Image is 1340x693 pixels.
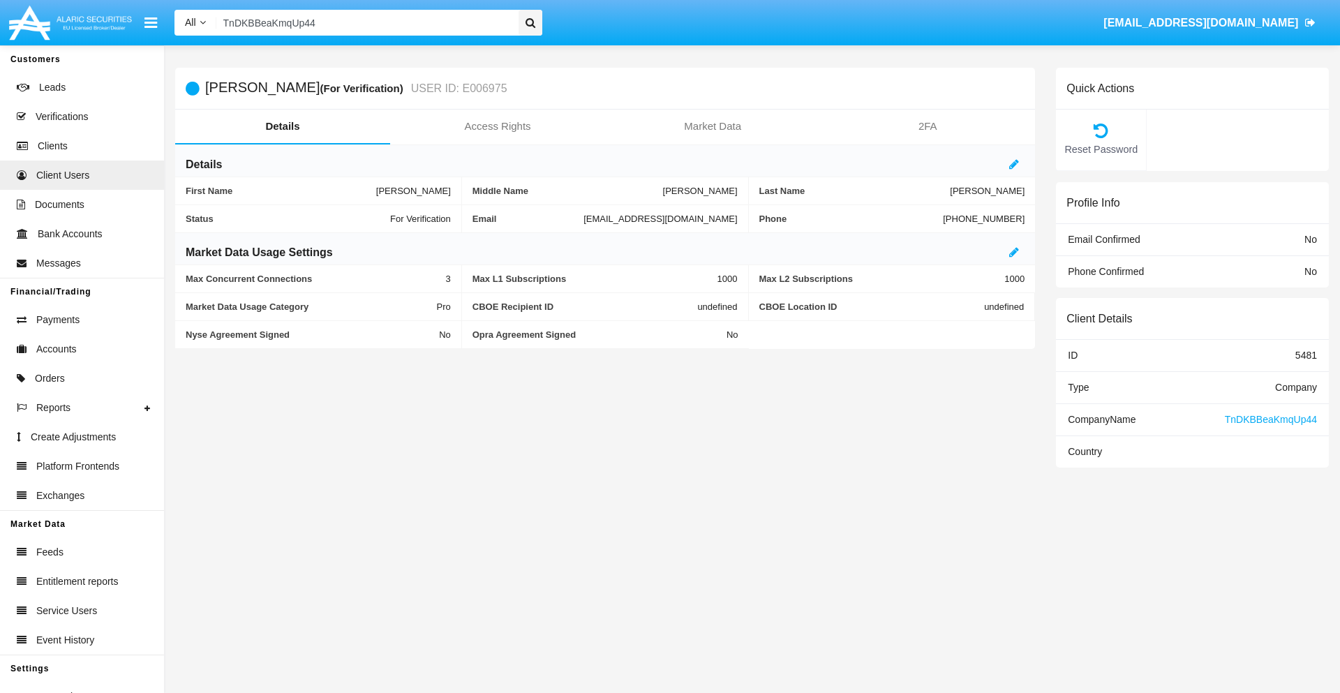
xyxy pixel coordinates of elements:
span: Exchanges [36,489,84,503]
div: (For Verification) [320,80,407,96]
span: Reset Password [1063,142,1139,158]
h6: Client Details [1066,312,1132,325]
span: Phone Confirmed [1068,266,1144,277]
span: Entitlement reports [36,574,119,589]
span: CBOE Recipient ID [472,301,698,312]
span: Nyse Agreement Signed [186,329,439,340]
span: First Name [186,186,376,196]
span: No [727,329,738,340]
span: Country [1068,446,1102,457]
span: Accounts [36,342,77,357]
h6: Market Data Usage Settings [186,245,333,260]
span: Reports [36,401,70,415]
a: 2FA [820,110,1035,143]
span: No [439,329,451,340]
span: Status [186,214,390,224]
span: Documents [35,198,84,212]
small: USER ID: E006975 [408,83,507,94]
span: 3 [446,274,451,284]
span: Service Users [36,604,97,618]
span: No [1304,234,1317,245]
span: [EMAIL_ADDRESS][DOMAIN_NAME] [583,214,737,224]
span: Phone [759,214,944,224]
input: Search [216,10,514,36]
a: Details [175,110,390,143]
span: Middle Name [472,186,663,196]
span: Create Adjustments [31,430,116,445]
span: Event History [36,633,94,648]
span: All [185,17,196,28]
span: Client Users [36,168,89,183]
a: Access Rights [390,110,605,143]
span: Feeds [36,545,64,560]
span: Email Confirmed [1068,234,1140,245]
span: Max L1 Subscriptions [472,274,717,284]
img: Logo image [7,2,134,43]
span: Email [472,214,583,224]
span: 1000 [1004,274,1025,284]
span: Company [1275,382,1317,393]
span: [EMAIL_ADDRESS][DOMAIN_NAME] [1103,17,1298,29]
span: Orders [35,371,65,386]
span: For Verification [390,214,451,224]
span: undefined [984,301,1024,312]
span: Max Concurrent Connections [186,274,446,284]
span: CBOE Location ID [759,301,985,312]
span: Clients [38,139,68,154]
h5: [PERSON_NAME] [205,80,507,96]
span: Leads [39,80,66,95]
h6: Quick Actions [1066,82,1134,95]
span: 1000 [717,274,738,284]
span: [PERSON_NAME] [950,186,1025,196]
span: Bank Accounts [38,227,103,241]
span: [PERSON_NAME] [663,186,738,196]
span: 5481 [1295,350,1317,361]
span: Platform Frontends [36,459,119,474]
a: All [174,15,216,30]
span: No [1304,266,1317,277]
span: TnDKBBeaKmqUp44 [1225,414,1317,425]
a: [EMAIL_ADDRESS][DOMAIN_NAME] [1097,3,1323,43]
span: Market Data Usage Category [186,301,437,312]
span: Payments [36,313,80,327]
h6: Profile Info [1066,196,1119,209]
span: [PERSON_NAME] [376,186,451,196]
span: Last Name [759,186,951,196]
span: Company Name [1068,414,1136,425]
span: ID [1068,350,1078,361]
span: Type [1068,382,1089,393]
span: Messages [36,256,81,271]
span: Pro [437,301,451,312]
span: Opra Agreement Signed [472,329,727,340]
a: Market Data [605,110,820,143]
span: undefined [697,301,737,312]
span: Verifications [36,110,88,124]
span: Max L2 Subscriptions [759,274,1005,284]
h6: Details [186,157,222,172]
span: [PHONE_NUMBER] [943,214,1025,224]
